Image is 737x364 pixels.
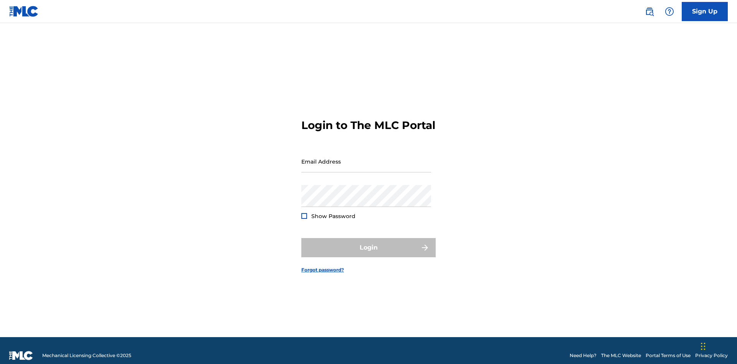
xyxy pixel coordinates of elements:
[695,352,728,359] a: Privacy Policy
[699,327,737,364] iframe: Chat Widget
[645,7,654,16] img: search
[665,7,674,16] img: help
[570,352,597,359] a: Need Help?
[646,352,691,359] a: Portal Terms of Use
[301,119,435,132] h3: Login to The MLC Portal
[682,2,728,21] a: Sign Up
[301,266,344,273] a: Forgot password?
[9,6,39,17] img: MLC Logo
[601,352,641,359] a: The MLC Website
[642,4,657,19] a: Public Search
[42,352,131,359] span: Mechanical Licensing Collective © 2025
[701,335,706,358] div: Drag
[311,213,355,220] span: Show Password
[662,4,677,19] div: Help
[9,351,33,360] img: logo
